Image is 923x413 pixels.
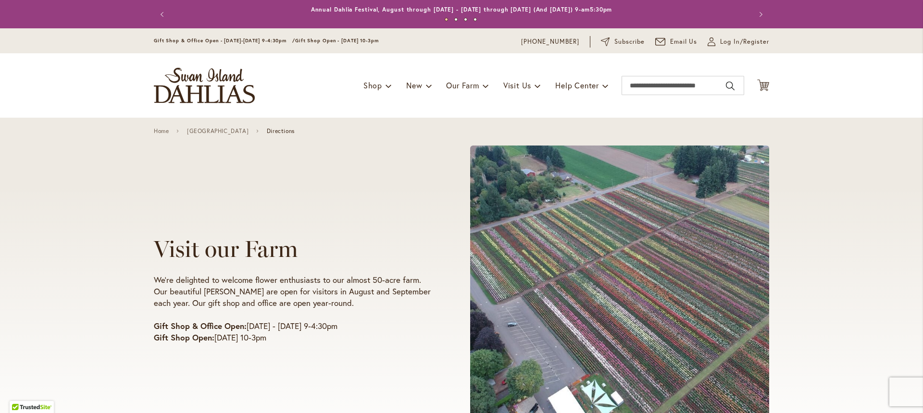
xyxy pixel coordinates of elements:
a: Annual Dahlia Festival, August through [DATE] - [DATE] through [DATE] (And [DATE]) 9-am5:30pm [311,6,612,13]
strong: Gift Shop Open: [154,332,214,343]
p: We're delighted to welcome flower enthusiasts to our almost 50-acre farm. Our beautiful [PERSON_N... [154,274,434,309]
a: Email Us [655,37,698,47]
a: Log In/Register [708,37,769,47]
a: store logo [154,68,255,103]
button: Previous [154,5,173,24]
button: Next [750,5,769,24]
span: Log In/Register [720,37,769,47]
span: New [406,80,422,90]
span: Email Us [670,37,698,47]
span: Directions [267,128,295,134]
button: 3 of 4 [464,18,467,21]
button: 2 of 4 [454,18,458,21]
span: Our Farm [446,80,479,90]
span: Visit Us [503,80,531,90]
a: Home [154,128,169,134]
span: Help Center [555,80,599,90]
span: Shop [363,80,382,90]
span: Gift Shop & Office Open - [DATE]-[DATE] 9-4:30pm / [154,37,295,44]
h1: Visit our Farm [154,236,434,262]
span: Gift Shop Open - [DATE] 10-3pm [295,37,379,44]
span: Subscribe [614,37,645,47]
a: Subscribe [601,37,645,47]
p: [DATE] - [DATE] 9-4:30pm [DATE] 10-3pm [154,320,434,343]
strong: Gift Shop & Office Open: [154,320,247,331]
button: 4 of 4 [474,18,477,21]
a: [GEOGRAPHIC_DATA] [187,128,249,134]
button: 1 of 4 [445,18,448,21]
a: [PHONE_NUMBER] [521,37,579,47]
